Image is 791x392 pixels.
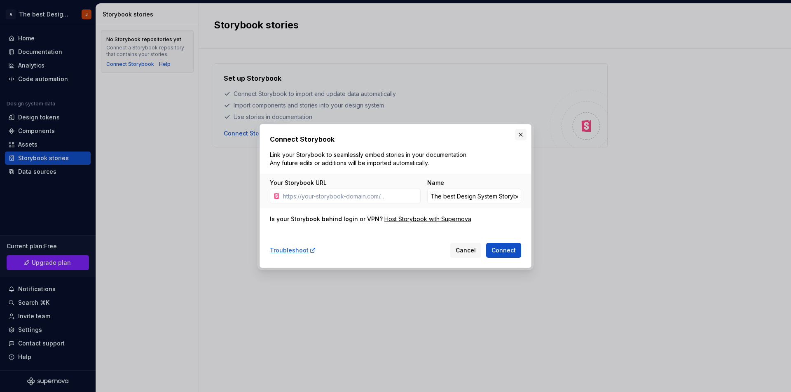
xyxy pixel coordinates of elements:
[270,179,327,187] label: Your Storybook URL
[270,151,471,167] p: Link your Storybook to seamlessly embed stories in your documentation. Any future edits or additi...
[427,189,521,203] input: Custom Storybook Name
[270,215,383,223] div: Is your Storybook behind login or VPN?
[456,246,476,254] span: Cancel
[491,246,516,254] span: Connect
[384,215,471,223] a: Host Storybook with Supernova
[270,134,521,144] h2: Connect Storybook
[486,243,521,258] button: Connect
[270,246,316,254] a: Troubleshoot
[427,179,444,187] label: Name
[280,189,421,203] input: https://your-storybook-domain.com/...
[450,243,481,258] button: Cancel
